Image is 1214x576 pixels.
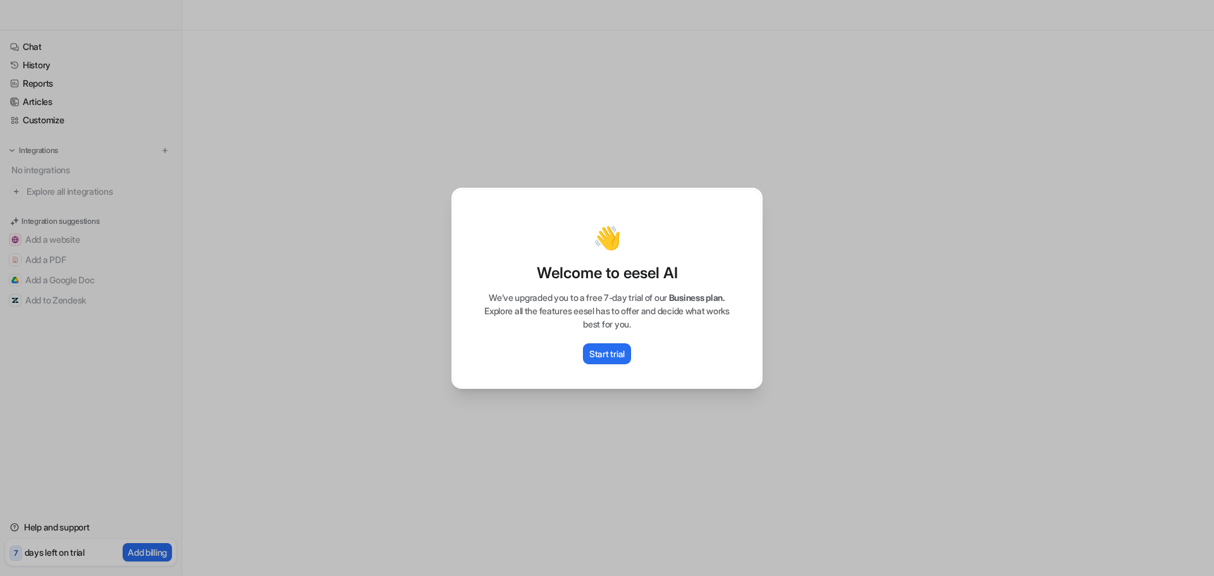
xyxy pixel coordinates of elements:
[466,304,748,331] p: Explore all the features eesel has to offer and decide what works best for you.
[466,291,748,304] p: We’ve upgraded you to a free 7-day trial of our
[466,263,748,283] p: Welcome to eesel AI
[593,225,622,250] p: 👋
[583,343,631,364] button: Start trial
[589,347,625,360] p: Start trial
[669,292,725,303] span: Business plan.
